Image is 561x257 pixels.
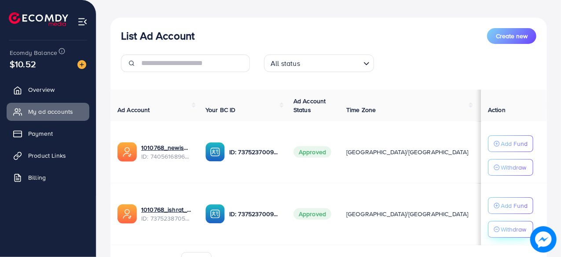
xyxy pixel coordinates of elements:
[9,12,68,26] img: logo
[141,205,191,223] div: <span class='underline'>1010768_ishrat_1717181593354</span></br>7375238705122115585
[293,208,331,220] span: Approved
[28,151,66,160] span: Product Links
[10,48,57,57] span: Ecomdy Balance
[141,143,191,161] div: <span class='underline'>1010768_newishrat011_1724254562912</span></br>7405616896047104017
[488,221,533,238] button: Withdraw
[28,173,46,182] span: Billing
[117,142,137,162] img: ic-ads-acc.e4c84228.svg
[346,210,469,218] span: [GEOGRAPHIC_DATA]/[GEOGRAPHIC_DATA]
[77,17,88,27] img: menu
[141,152,191,161] span: ID: 7405616896047104017
[28,107,73,116] span: My ad accounts
[7,169,89,186] a: Billing
[293,97,326,114] span: Ad Account Status
[7,103,89,120] a: My ad accounts
[7,147,89,164] a: Product Links
[28,85,55,94] span: Overview
[205,142,225,162] img: ic-ba-acc.ded83a64.svg
[501,162,526,173] p: Withdraw
[496,32,528,40] span: Create new
[117,204,137,224] img: ic-ads-acc.e4c84228.svg
[346,105,376,114] span: Time Zone
[141,205,191,214] a: 1010768_ishrat_1717181593354
[269,57,302,70] span: All status
[346,148,469,156] span: [GEOGRAPHIC_DATA]/[GEOGRAPHIC_DATA]
[10,58,36,70] span: $10.52
[488,159,533,176] button: Withdraw
[501,138,528,149] p: Add Fund
[264,54,374,72] div: Search for option
[7,125,89,142] a: Payment
[488,135,533,152] button: Add Fund
[117,105,150,114] span: Ad Account
[488,197,533,214] button: Add Fund
[205,204,225,224] img: ic-ba-acc.ded83a64.svg
[28,129,53,138] span: Payment
[229,209,279,219] p: ID: 7375237009410899984
[488,105,506,114] span: Action
[77,60,86,69] img: image
[229,147,279,157] p: ID: 7375237009410899984
[487,28,536,44] button: Create new
[501,224,526,235] p: Withdraw
[7,81,89,98] a: Overview
[121,29,194,42] h3: List Ad Account
[531,227,556,252] img: image
[141,143,191,152] a: 1010768_newishrat011_1724254562912
[293,146,331,158] span: Approved
[205,105,236,114] span: Your BC ID
[141,214,191,223] span: ID: 7375238705122115585
[501,200,528,211] p: Add Fund
[303,55,360,70] input: Search for option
